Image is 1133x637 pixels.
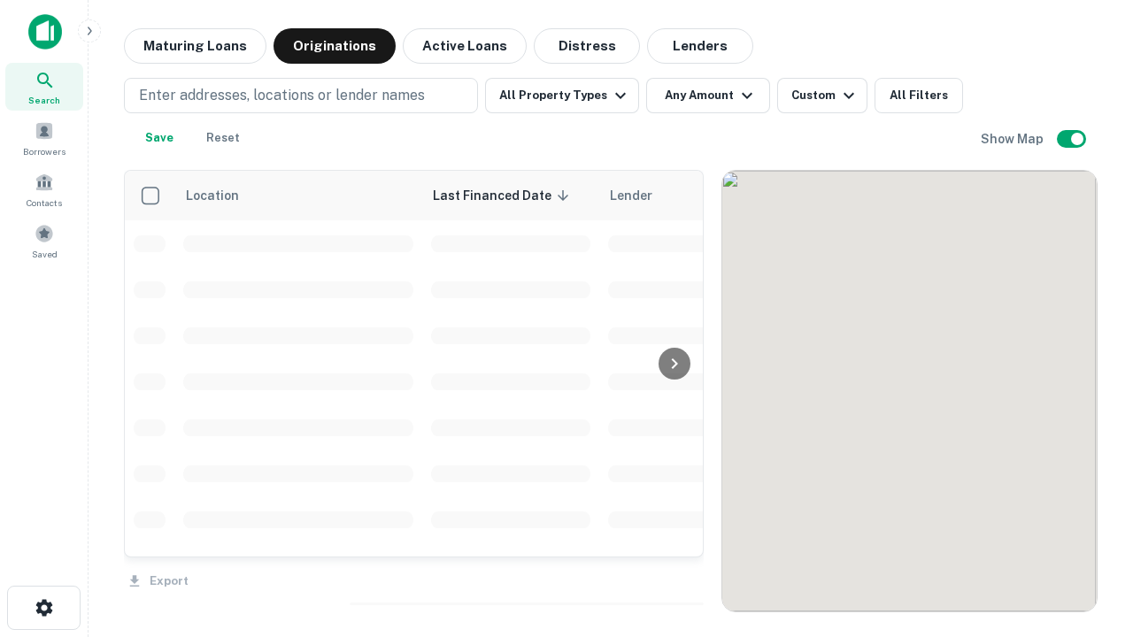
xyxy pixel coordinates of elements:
button: Maturing Loans [124,28,266,64]
a: Saved [5,217,83,265]
button: All Filters [875,78,963,113]
span: Contacts [27,196,62,210]
a: Contacts [5,165,83,213]
button: Save your search to get updates of matches that match your search criteria. [131,120,188,156]
h6: Show Map [981,129,1046,149]
div: 0 0 [722,171,1097,611]
button: Reset [195,120,251,156]
th: Location [174,171,422,220]
p: Enter addresses, locations or lender names [139,85,425,106]
button: Originations [274,28,396,64]
img: capitalize-icon.png [28,14,62,50]
th: Lender [599,171,883,220]
iframe: Chat Widget [1044,495,1133,580]
button: Custom [777,78,867,113]
span: Last Financed Date [433,185,574,206]
button: Enter addresses, locations or lender names [124,78,478,113]
a: Borrowers [5,114,83,162]
a: Search [5,63,83,111]
span: Search [28,93,60,107]
button: All Property Types [485,78,639,113]
button: Any Amount [646,78,770,113]
span: Lender [610,185,652,206]
button: Active Loans [403,28,527,64]
button: Distress [534,28,640,64]
span: Location [185,185,262,206]
span: Borrowers [23,144,66,158]
span: Saved [32,247,58,261]
div: Custom [791,85,859,106]
th: Last Financed Date [422,171,599,220]
button: Lenders [647,28,753,64]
